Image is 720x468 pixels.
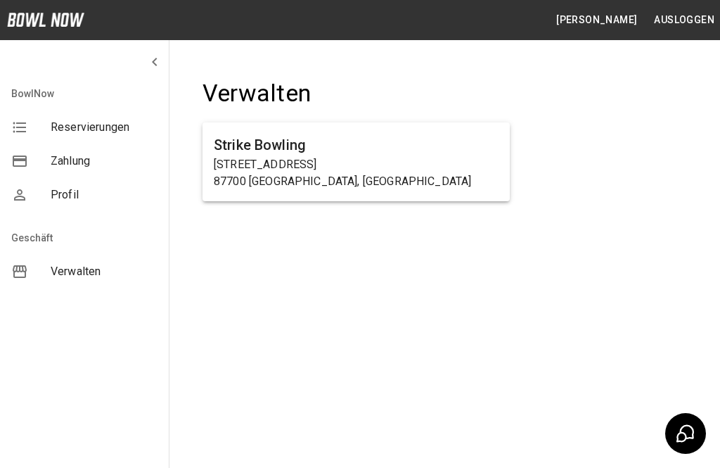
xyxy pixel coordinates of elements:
[214,173,499,190] p: 87700 [GEOGRAPHIC_DATA], [GEOGRAPHIC_DATA]
[648,7,720,33] button: Ausloggen
[214,156,499,173] p: [STREET_ADDRESS]
[214,134,499,156] h6: Strike Bowling
[7,13,84,27] img: logo
[202,79,510,108] h4: Verwalten
[51,119,157,136] span: Reservierungen
[51,186,157,203] span: Profil
[551,7,643,33] button: [PERSON_NAME]
[51,263,157,280] span: Verwalten
[51,153,157,170] span: Zahlung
